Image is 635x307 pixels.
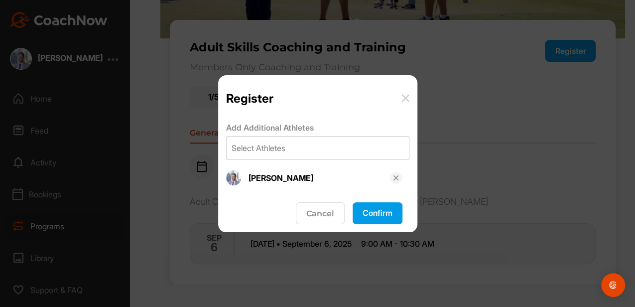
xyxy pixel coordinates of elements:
[353,202,402,224] button: Confirm
[226,91,273,106] p: Register
[601,273,625,297] div: Open Intercom Messenger
[226,170,241,185] img: Profile picture
[249,172,390,184] div: [PERSON_NAME]
[226,123,314,133] span: Add Additional Athletes
[401,94,409,102] img: envelope
[296,202,345,224] button: Cancel
[392,174,400,182] img: svg+xml;base64,PHN2ZyB3aWR0aD0iMTYiIGhlaWdodD0iMTYiIHZpZXdCb3g9IjAgMCAxNiAxNiIgZmlsbD0ibm9uZSIgeG...
[232,142,285,154] div: Select Athletes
